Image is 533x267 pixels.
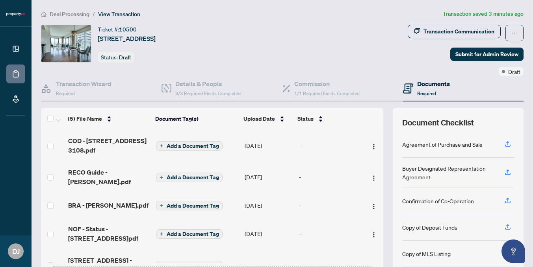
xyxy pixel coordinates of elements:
td: [DATE] [241,193,296,218]
li: / [93,9,95,18]
span: home [41,11,46,17]
button: Submit for Admin Review [450,48,524,61]
span: Status [297,114,314,123]
button: Logo [368,139,380,152]
span: ellipsis [512,30,517,36]
td: [DATE] [241,161,296,193]
span: Document Checklist [402,117,474,128]
button: Add a Document Tag [156,201,223,210]
button: Add a Document Tag [156,229,223,239]
span: Required [417,90,436,96]
span: plus [160,175,163,179]
button: Add a Document Tag [156,172,223,182]
th: Upload Date [240,108,294,130]
div: Copy of MLS Listing [402,249,451,258]
img: Logo [371,203,377,210]
span: (5) File Name [68,114,102,123]
img: IMG-C12360619_1.jpg [41,25,91,62]
div: - [299,201,361,210]
th: Document Tag(s) [152,108,240,130]
div: - [299,141,361,150]
span: DJ [12,246,20,257]
span: View Transaction [98,11,140,18]
article: Transaction saved 3 minutes ago [443,9,524,18]
span: NOF - Status - [STREET_ADDRESS]pdf [68,224,150,243]
div: Transaction Communication [423,25,494,38]
button: Logo [368,171,380,183]
div: Agreement of Purchase and Sale [402,140,483,149]
span: Required [56,90,75,96]
span: RECO Guide - [PERSON_NAME].pdf [68,168,150,186]
h4: Transaction Wizard [56,79,111,88]
button: Open asap [501,239,525,263]
span: Add a Document Tag [167,143,219,149]
img: Logo [371,144,377,150]
span: Upload Date [243,114,275,123]
h4: Details & People [175,79,241,88]
span: Add a Document Tag [167,203,219,208]
img: logo [6,12,25,17]
span: Add a Document Tag [167,175,219,180]
div: Status: [98,52,134,63]
span: plus [160,204,163,208]
button: Logo [368,199,380,212]
td: [DATE] [241,130,296,161]
button: Add a Document Tag [156,229,223,239]
td: [DATE] [241,218,296,249]
span: Draft [508,67,520,76]
div: Ticket #: [98,25,137,34]
div: - [299,229,361,238]
span: plus [160,232,163,236]
div: Confirmation of Co-Operation [402,197,474,205]
button: Add a Document Tag [156,173,223,182]
span: 10500 [119,26,137,33]
span: Draft [119,54,131,61]
span: 3/3 Required Fields Completed [175,90,241,96]
h4: Commission [294,79,360,88]
span: plus [160,144,163,148]
img: Logo [371,175,377,181]
span: BRA - [PERSON_NAME].pdf [68,201,149,210]
div: Buyer Designated Representation Agreement [402,164,495,181]
span: 1/1 Required Fields Completed [294,90,360,96]
button: Add a Document Tag [156,141,223,151]
span: Deal Processing [50,11,89,18]
div: - [299,173,361,181]
span: Add a Document Tag [167,231,219,237]
th: (5) File Name [65,108,152,130]
span: Submit for Admin Review [455,48,518,61]
th: Status [294,108,362,130]
div: Copy of Deposit Funds [402,223,457,232]
span: COD - [STREET_ADDRESS] 3108.pdf [68,136,150,155]
button: Transaction Communication [408,25,501,38]
span: [STREET_ADDRESS] [98,34,156,43]
h4: Documents [417,79,450,88]
button: Logo [368,227,380,240]
img: Logo [371,232,377,238]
